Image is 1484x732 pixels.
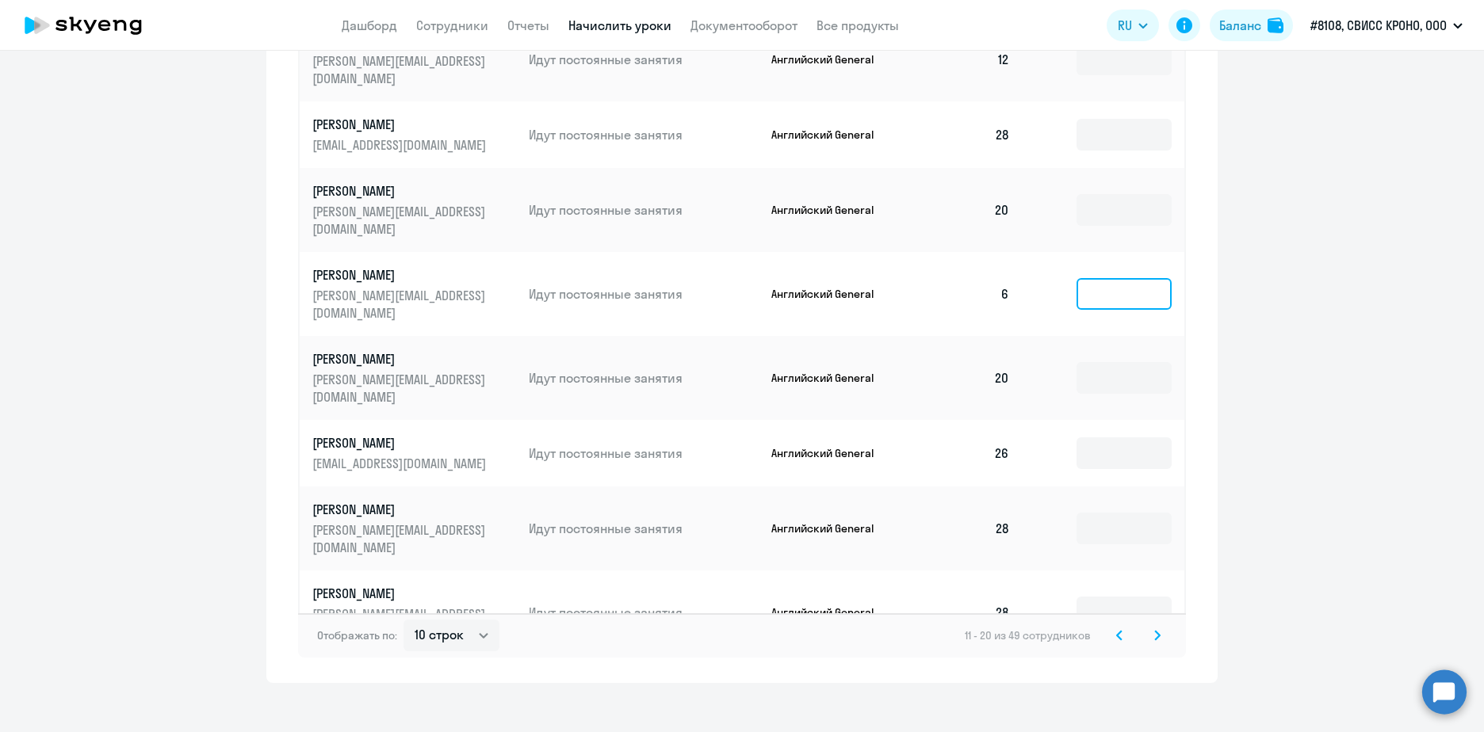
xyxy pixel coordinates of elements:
td: 20 [912,168,1023,252]
td: 28 [912,486,1023,570]
p: Английский General [771,446,890,460]
p: Английский General [771,371,890,385]
p: Идут постоянные занятия [529,126,759,143]
p: Английский General [771,52,890,67]
a: [PERSON_NAME][EMAIL_ADDRESS][DOMAIN_NAME] [312,434,516,472]
p: Идут постоянные занятия [529,201,759,219]
button: #8108, СВИСС КРОНО, ООО [1302,6,1471,44]
p: [EMAIL_ADDRESS][DOMAIN_NAME] [312,455,490,472]
p: Идут постоянные занятия [529,285,759,303]
p: [PERSON_NAME][EMAIL_ADDRESS][DOMAIN_NAME] [312,287,490,322]
span: RU [1118,16,1132,35]
td: 6 [912,252,1023,336]
div: Баланс [1219,16,1261,35]
p: Идут постоянные занятия [529,369,759,387]
a: Все продукты [817,17,899,33]
a: [PERSON_NAME][PERSON_NAME][EMAIL_ADDRESS][DOMAIN_NAME] [312,350,516,406]
td: 26 [912,420,1023,486]
p: Идут постоянные занятия [529,444,759,462]
button: RU [1107,10,1159,41]
p: [PERSON_NAME][EMAIL_ADDRESS][DOMAIN_NAME] [312,521,490,556]
a: [PERSON_NAME][PERSON_NAME][EMAIL_ADDRESS][DOMAIN_NAME] [312,501,516,556]
p: [PERSON_NAME] [312,350,490,368]
p: [PERSON_NAME] [312,116,490,133]
img: balance [1268,17,1283,33]
td: 12 [912,17,1023,101]
p: Английский General [771,128,890,142]
p: [PERSON_NAME][EMAIL_ADDRESS][DOMAIN_NAME] [312,605,490,640]
p: [PERSON_NAME][EMAIL_ADDRESS][DOMAIN_NAME] [312,203,490,238]
td: 28 [912,570,1023,654]
p: Идут постоянные занятия [529,604,759,621]
a: Дашборд [342,17,397,33]
a: Начислить уроки [568,17,671,33]
a: Документооборот [690,17,797,33]
a: [PERSON_NAME][EMAIL_ADDRESS][DOMAIN_NAME] [312,116,516,154]
p: [PERSON_NAME][EMAIL_ADDRESS][DOMAIN_NAME] [312,52,490,87]
p: Идут постоянные занятия [529,520,759,537]
a: [PERSON_NAME][PERSON_NAME][EMAIL_ADDRESS][DOMAIN_NAME] [312,585,516,640]
p: [PERSON_NAME][EMAIL_ADDRESS][DOMAIN_NAME] [312,371,490,406]
a: Отчеты [507,17,549,33]
p: #8108, СВИСС КРОНО, ООО [1310,16,1447,35]
p: [PERSON_NAME] [312,266,490,284]
a: Сотрудники [416,17,488,33]
p: [PERSON_NAME] [312,182,490,200]
p: [EMAIL_ADDRESS][DOMAIN_NAME] [312,136,490,154]
p: Английский General [771,203,890,217]
td: 28 [912,101,1023,168]
button: Балансbalance [1210,10,1293,41]
p: Английский General [771,605,890,620]
a: [PERSON_NAME][PERSON_NAME][EMAIL_ADDRESS][DOMAIN_NAME] [312,182,516,238]
p: [PERSON_NAME] [312,501,490,518]
td: 20 [912,336,1023,420]
p: [PERSON_NAME] [312,585,490,602]
p: Английский General [771,287,890,301]
a: [PERSON_NAME][EMAIL_ADDRESS][DOMAIN_NAME] [312,32,516,87]
span: Отображать по: [317,628,397,642]
p: Английский General [771,521,890,536]
a: [PERSON_NAME][PERSON_NAME][EMAIL_ADDRESS][DOMAIN_NAME] [312,266,516,322]
p: Идут постоянные занятия [529,51,759,68]
p: [PERSON_NAME] [312,434,490,452]
span: 11 - 20 из 49 сотрудников [965,628,1091,642]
